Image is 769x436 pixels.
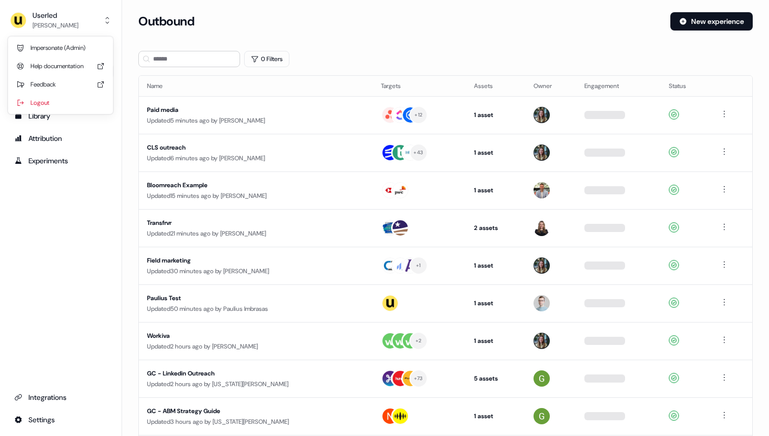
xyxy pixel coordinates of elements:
[12,75,109,94] div: Feedback
[8,8,113,33] button: Userled[PERSON_NAME]
[12,39,109,57] div: Impersonate (Admin)
[33,20,78,31] div: [PERSON_NAME]
[33,10,78,20] div: Userled
[12,94,109,112] div: Logout
[12,57,109,75] div: Help documentation
[8,37,113,114] div: Userled[PERSON_NAME]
